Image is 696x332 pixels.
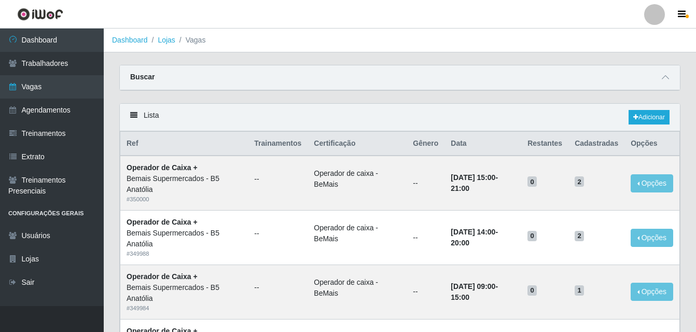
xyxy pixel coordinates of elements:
[308,132,407,156] th: Certificação
[127,173,242,195] div: Bemais Supermercados - B5 Anatólia
[575,176,584,187] span: 2
[120,132,248,156] th: Ref
[451,173,498,192] strong: -
[521,132,568,156] th: Restantes
[451,282,498,301] strong: -
[631,283,673,301] button: Opções
[407,156,444,210] td: --
[451,228,498,247] strong: -
[407,132,444,156] th: Gênero
[254,174,301,185] ul: --
[254,228,301,239] ul: --
[451,293,469,301] time: 15:00
[451,239,469,247] time: 20:00
[158,36,175,44] a: Lojas
[248,132,308,156] th: Trainamentos
[575,285,584,296] span: 1
[451,228,495,236] time: [DATE] 14:00
[127,228,242,250] div: Bemais Supermercados - B5 Anatólia
[127,163,198,172] strong: Operador de Caixa +
[175,35,206,46] li: Vagas
[120,104,680,131] div: Lista
[527,231,537,241] span: 0
[407,265,444,319] td: --
[631,174,673,192] button: Opções
[127,282,242,304] div: Bemais Supermercados - B5 Anatólia
[314,168,400,190] li: Operador de caixa - BeMais
[624,132,679,156] th: Opções
[527,176,537,187] span: 0
[112,36,148,44] a: Dashboard
[444,132,521,156] th: Data
[451,282,495,290] time: [DATE] 09:00
[127,304,242,313] div: # 349984
[629,110,670,125] a: Adicionar
[451,173,495,182] time: [DATE] 15:00
[407,211,444,265] td: --
[575,231,584,241] span: 2
[17,8,63,21] img: CoreUI Logo
[254,282,301,293] ul: --
[127,250,242,258] div: # 349988
[451,184,469,192] time: 21:00
[527,285,537,296] span: 0
[631,229,673,247] button: Opções
[127,272,198,281] strong: Operador de Caixa +
[314,277,400,299] li: Operador de caixa - BeMais
[568,132,624,156] th: Cadastradas
[314,223,400,244] li: Operador de caixa - BeMais
[130,73,155,81] strong: Buscar
[127,195,242,204] div: # 350000
[104,29,696,52] nav: breadcrumb
[127,218,198,226] strong: Operador de Caixa +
